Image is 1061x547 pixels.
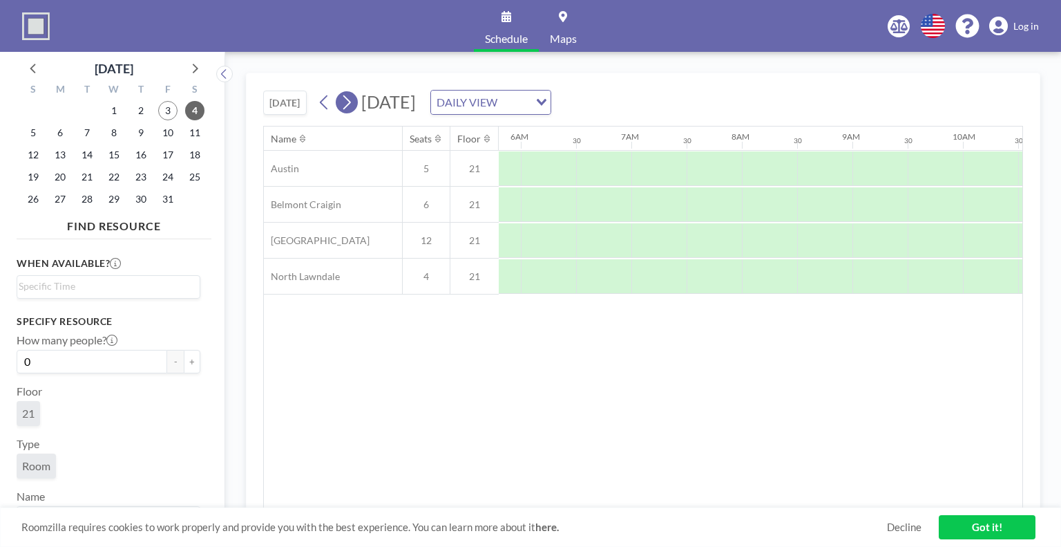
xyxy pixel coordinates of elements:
[450,234,499,247] span: 21
[77,145,97,165] span: Tuesday, October 14, 2025
[550,33,577,44] span: Maps
[1013,20,1039,33] span: Log in
[887,521,921,534] a: Decline
[450,198,499,211] span: 21
[77,123,97,142] span: Tuesday, October 7, 2025
[23,167,43,187] span: Sunday, October 19, 2025
[101,82,128,100] div: W
[158,101,178,120] span: Friday, October 3, 2025
[17,507,200,530] div: Search for option
[403,198,450,211] span: 6
[683,136,691,145] div: 30
[185,145,204,165] span: Saturday, October 18, 2025
[904,136,912,145] div: 30
[457,133,481,145] div: Floor
[185,167,204,187] span: Saturday, October 25, 2025
[19,279,192,294] input: Search for option
[104,167,124,187] span: Wednesday, October 22, 2025
[271,133,296,145] div: Name
[501,93,528,111] input: Search for option
[1015,136,1023,145] div: 30
[77,167,97,187] span: Tuesday, October 21, 2025
[794,136,802,145] div: 30
[939,515,1035,539] a: Got it!
[22,459,50,472] span: Room
[17,333,117,347] label: How many people?
[264,198,341,211] span: Belmont Craigin
[181,82,208,100] div: S
[264,234,370,247] span: [GEOGRAPHIC_DATA]
[989,17,1039,36] a: Log in
[573,136,581,145] div: 30
[50,167,70,187] span: Monday, October 20, 2025
[20,82,47,100] div: S
[263,91,307,115] button: [DATE]
[131,123,151,142] span: Thursday, October 9, 2025
[131,145,151,165] span: Thursday, October 16, 2025
[17,315,200,328] h3: Specify resource
[264,163,299,175] span: Austin
[450,163,499,175] span: 21
[953,131,975,142] div: 10AM
[23,145,43,165] span: Sunday, October 12, 2025
[621,131,639,142] div: 7AM
[403,270,450,283] span: 4
[17,384,42,398] label: Floor
[158,189,178,209] span: Friday, October 31, 2025
[410,133,432,145] div: Seats
[154,82,181,100] div: F
[158,123,178,142] span: Friday, October 10, 2025
[185,123,204,142] span: Saturday, October 11, 2025
[17,214,211,233] h4: FIND RESOURCE
[131,189,151,209] span: Thursday, October 30, 2025
[47,82,74,100] div: M
[158,145,178,165] span: Friday, October 17, 2025
[450,270,499,283] span: 21
[23,189,43,209] span: Sunday, October 26, 2025
[104,145,124,165] span: Wednesday, October 15, 2025
[167,350,184,373] button: -
[434,93,500,111] span: DAILY VIEW
[23,123,43,142] span: Sunday, October 5, 2025
[17,490,45,503] label: Name
[95,59,133,78] div: [DATE]
[361,91,416,112] span: [DATE]
[485,33,528,44] span: Schedule
[77,189,97,209] span: Tuesday, October 28, 2025
[21,521,887,534] span: Roomzilla requires cookies to work properly and provide you with the best experience. You can lea...
[50,189,70,209] span: Monday, October 27, 2025
[184,350,200,373] button: +
[510,131,528,142] div: 6AM
[104,189,124,209] span: Wednesday, October 29, 2025
[732,131,749,142] div: 8AM
[264,270,340,283] span: North Lawndale
[50,123,70,142] span: Monday, October 6, 2025
[131,167,151,187] span: Thursday, October 23, 2025
[17,276,200,297] div: Search for option
[403,234,450,247] span: 12
[403,163,450,175] span: 5
[74,82,101,100] div: T
[104,101,124,120] span: Wednesday, October 1, 2025
[127,82,154,100] div: T
[842,131,860,142] div: 9AM
[22,12,50,40] img: organization-logo
[22,407,35,420] span: 21
[158,167,178,187] span: Friday, October 24, 2025
[17,437,39,451] label: Type
[104,123,124,142] span: Wednesday, October 8, 2025
[535,521,559,533] a: here.
[50,145,70,165] span: Monday, October 13, 2025
[431,91,551,114] div: Search for option
[131,101,151,120] span: Thursday, October 2, 2025
[185,101,204,120] span: Saturday, October 4, 2025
